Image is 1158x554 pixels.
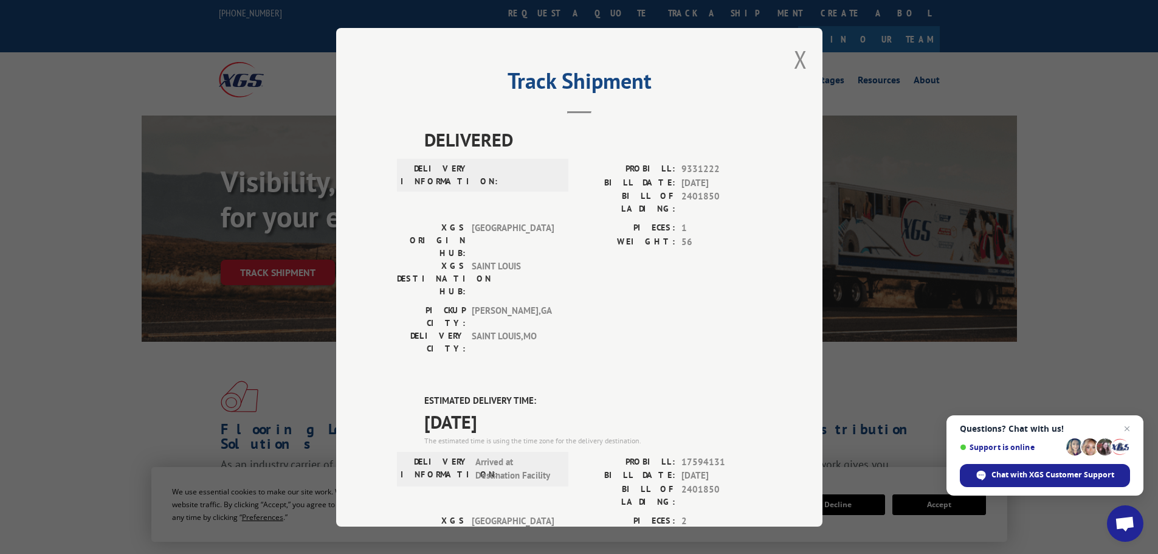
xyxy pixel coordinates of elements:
button: Close modal [794,43,807,75]
span: 9331222 [681,162,762,176]
span: Arrived at Destination Facility [475,455,557,482]
label: PICKUP CITY: [397,304,466,330]
label: DELIVERY CITY: [397,330,466,355]
span: [PERSON_NAME] , GA [472,304,554,330]
label: ESTIMATED DELIVERY TIME: [424,394,762,408]
span: Support is online [960,443,1062,452]
span: 2401850 [681,482,762,508]
span: [DATE] [681,469,762,483]
label: WEIGHT: [579,235,675,249]
h2: Track Shipment [397,72,762,95]
span: [DATE] [681,176,762,190]
span: SAINT LOUIS [472,260,554,298]
label: PIECES: [579,514,675,528]
label: BILL DATE: [579,176,675,190]
span: 1 [681,221,762,235]
span: Close chat [1120,421,1134,436]
label: DELIVERY INFORMATION: [401,162,469,188]
span: 2401850 [681,190,762,215]
label: PROBILL: [579,455,675,469]
span: 2 [681,514,762,528]
label: PROBILL: [579,162,675,176]
div: The estimated time is using the time zone for the delivery destination. [424,435,762,446]
span: [GEOGRAPHIC_DATA] [472,221,554,260]
span: [GEOGRAPHIC_DATA] [472,514,554,552]
label: DELIVERY INFORMATION: [401,455,469,482]
span: 56 [681,235,762,249]
label: XGS ORIGIN HUB: [397,514,466,552]
span: [DATE] [424,407,762,435]
label: BILL DATE: [579,469,675,483]
span: Chat with XGS Customer Support [991,469,1114,480]
span: Questions? Chat with us! [960,424,1130,434]
label: PIECES: [579,221,675,235]
span: SAINT LOUIS , MO [472,330,554,355]
label: BILL OF LADING: [579,482,675,508]
label: XGS DESTINATION HUB: [397,260,466,298]
span: DELIVERED [424,126,762,153]
label: XGS ORIGIN HUB: [397,221,466,260]
div: Chat with XGS Customer Support [960,464,1130,487]
span: 17594131 [681,455,762,469]
label: BILL OF LADING: [579,190,675,215]
div: Open chat [1107,505,1143,542]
